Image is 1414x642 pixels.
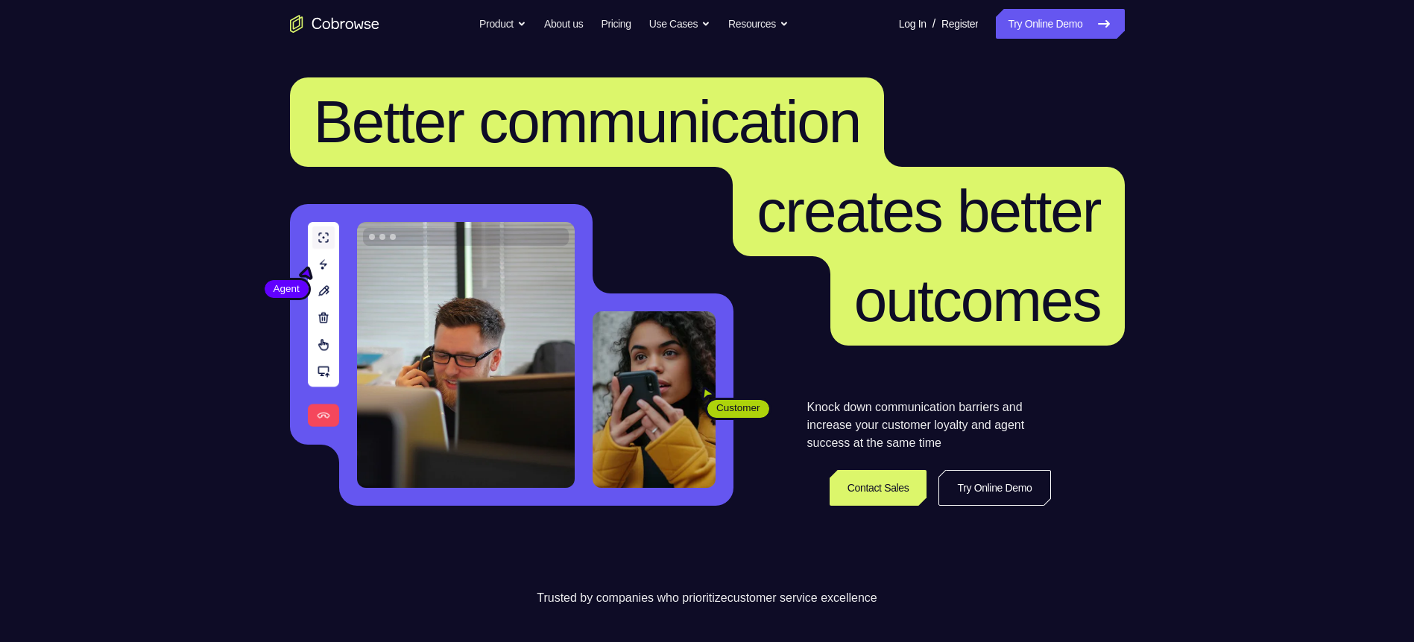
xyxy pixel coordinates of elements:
[727,591,877,604] span: customer service excellence
[728,9,789,39] button: Resources
[938,470,1050,506] a: Try Online Demo
[601,9,631,39] a: Pricing
[807,398,1051,452] p: Knock down communication barriers and increase your customer loyalty and agent success at the sam...
[544,9,583,39] a: About us
[593,311,716,488] img: A customer holding their phone
[854,267,1101,334] span: outcomes
[899,9,927,39] a: Log In
[830,470,927,506] a: Contact Sales
[357,222,575,488] img: A customer support agent talking on the phone
[314,89,861,155] span: Better communication
[479,9,526,39] button: Product
[290,15,379,33] a: Go to the home page
[649,9,710,39] button: Use Cases
[996,9,1124,39] a: Try Online Demo
[941,9,978,39] a: Register
[757,178,1100,244] span: creates better
[932,15,935,33] span: /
